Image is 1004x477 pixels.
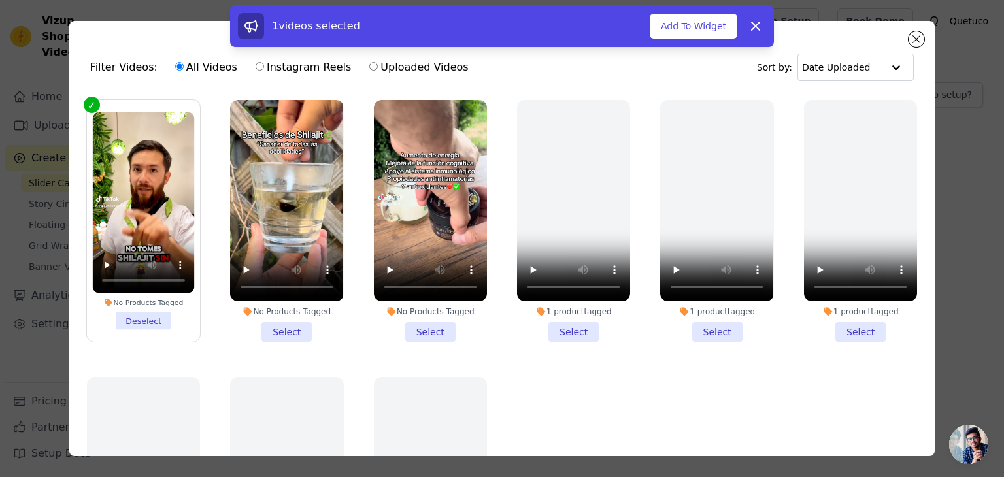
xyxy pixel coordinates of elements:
[650,14,737,39] button: Add To Widget
[804,306,917,317] div: 1 product tagged
[230,306,343,317] div: No Products Tagged
[175,59,238,76] label: All Videos
[517,306,630,317] div: 1 product tagged
[272,20,360,32] span: 1 videos selected
[374,306,487,317] div: No Products Tagged
[660,306,773,317] div: 1 product tagged
[90,52,476,82] div: Filter Videos:
[949,425,988,464] a: Chat abierto
[369,59,469,76] label: Uploaded Videos
[255,59,352,76] label: Instagram Reels
[757,54,914,81] div: Sort by:
[92,298,194,307] div: No Products Tagged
